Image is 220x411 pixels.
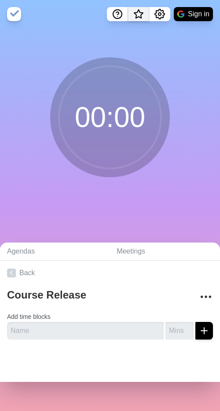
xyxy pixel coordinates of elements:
[128,7,149,21] button: What’s new
[149,7,170,21] button: Settings
[107,7,128,21] button: Help
[177,11,184,18] img: google logo
[7,322,164,340] input: Name
[174,7,213,21] button: Sign in
[110,243,220,261] a: Meetings
[7,7,21,21] img: timeblocks logo
[197,288,215,306] button: More
[7,313,51,320] label: Add time blocks
[165,322,194,340] input: Mins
